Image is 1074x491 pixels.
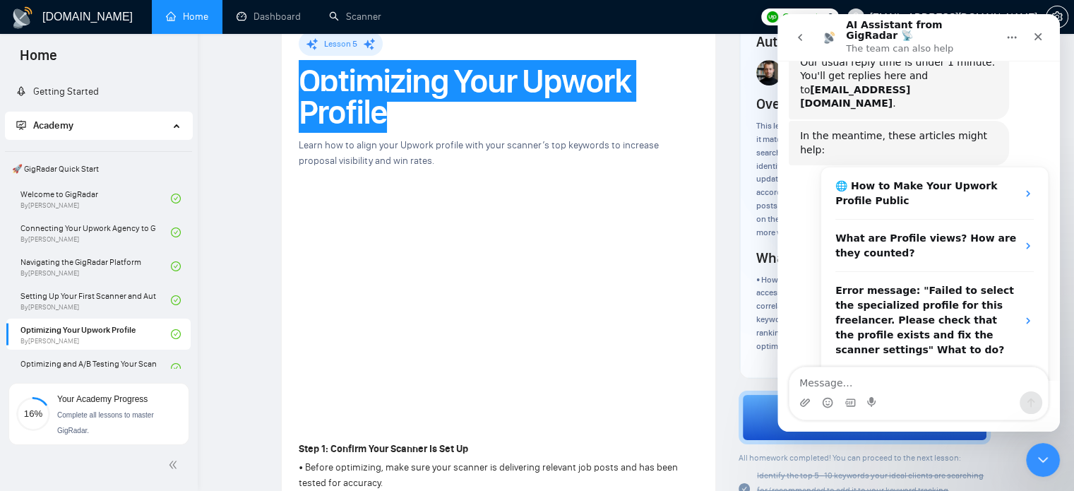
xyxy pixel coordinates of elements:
p: • Before optimizing, make sure your scanner is delivering relevant job posts and has been tested ... [299,460,698,491]
span: check-circle [171,295,181,305]
a: Navigating the GigRadar PlatformBy[PERSON_NAME] [20,251,171,282]
a: Connecting Your Upwork Agency to GigRadarBy[PERSON_NAME] [20,217,171,248]
span: check-circle [171,227,181,237]
a: setting [1046,11,1068,23]
span: Complete all lessons to master GigRadar. [57,411,154,434]
a: Setting Up Your First Scanner and Auto-BidderBy[PERSON_NAME] [20,285,171,316]
button: setting [1046,6,1068,28]
span: check-circle [171,329,181,339]
span: check-circle [171,261,181,271]
span: double-left [168,458,182,472]
span: 🚀 GigRadar Quick Start [6,155,191,183]
div: This lesson covers how to optimize your Upwork profile so it matches the skills and keywords your... [756,119,973,239]
div: • How the Upwork algorithm prioritizes proposals • How to access and use the Insights tab in GigR... [756,273,973,353]
strong: Step 1: Confirm Your Scanner Is Set Up [299,443,468,455]
img: vlad-t.jpg [756,60,782,85]
span: Connects: [782,9,825,25]
h4: Overview [756,94,815,114]
a: Welcome to GigRadarBy[PERSON_NAME] [20,183,171,214]
span: Your Academy Progress [57,394,148,404]
span: check-circle [171,194,181,203]
span: Lesson 5 [324,39,357,49]
button: Next [739,391,991,444]
span: user [851,12,861,22]
span: All homework completed! You can proceed to the next lesson: [739,453,961,463]
span: 0 [828,9,833,25]
img: upwork-logo.png [767,11,778,23]
span: setting [1046,11,1068,23]
span: 16% [16,409,50,418]
h1: Optimizing Your Upwork Profile [299,66,698,128]
a: Optimizing Your Upwork ProfileBy[PERSON_NAME] [20,319,171,350]
span: Learn how to align your Upwork profile with your scanner’s top keywords to increase proposal visi... [299,139,659,167]
a: searchScanner [329,11,381,23]
span: Academy [16,119,73,131]
li: Getting Started [5,78,192,106]
iframe: Intercom live chat [777,14,1060,432]
h4: What you will learn ? [756,248,883,268]
a: homeHome [166,11,208,23]
a: rocketGetting Started [16,85,99,97]
h4: Author [756,32,973,52]
img: logo [11,6,34,29]
span: Academy [33,119,73,131]
span: fund-projection-screen [16,120,26,130]
span: check-circle [171,363,181,373]
a: Optimizing and A/B Testing Your Scanner for Better Results [20,353,171,384]
a: dashboardDashboard [237,11,301,23]
iframe: Intercom live chat [1026,443,1060,477]
span: Home [8,45,68,75]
